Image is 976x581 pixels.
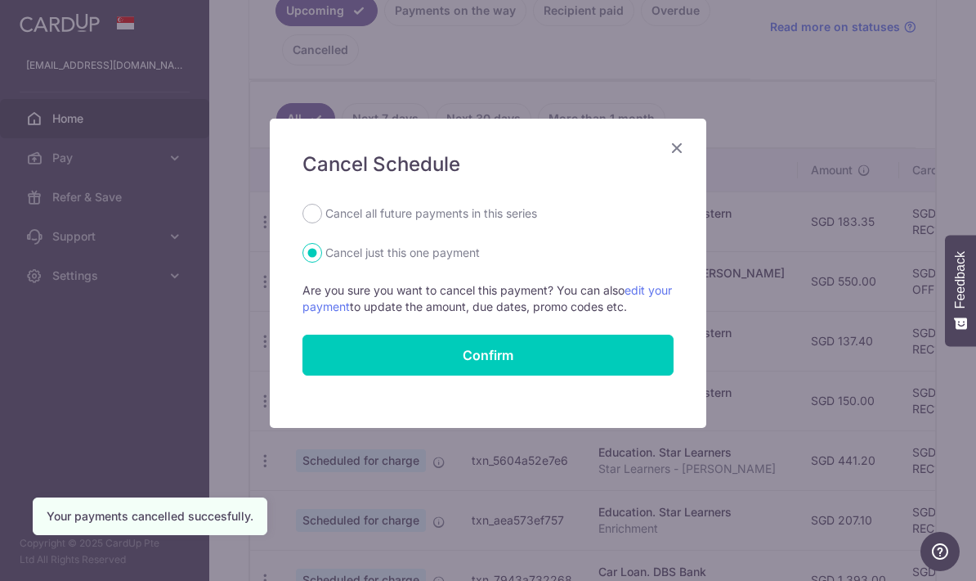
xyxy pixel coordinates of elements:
[302,282,674,315] p: Are you sure you want to cancel this payment? You can also to update the amount, due dates, promo...
[302,151,674,178] h5: Cancel Schedule
[325,204,537,223] label: Cancel all future payments in this series
[325,243,480,263] label: Cancel just this one payment
[953,251,968,309] span: Feedback
[47,508,253,525] div: Your payments cancelled succesfully.
[920,532,960,573] iframe: Opens a widget where you can find more information
[302,335,674,376] button: Confirm
[667,138,687,158] button: Close
[945,235,976,346] button: Feedback - Show survey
